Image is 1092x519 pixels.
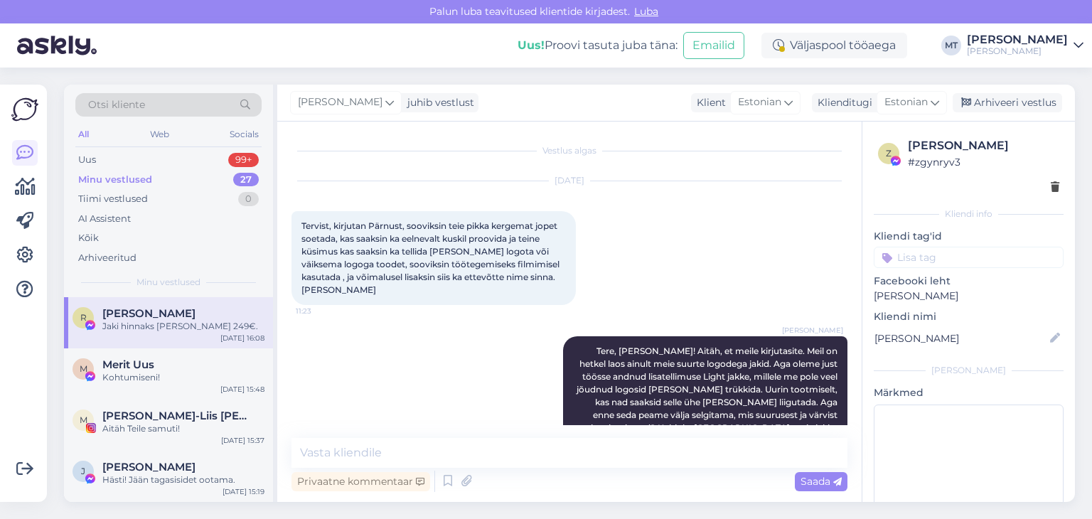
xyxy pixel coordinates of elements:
div: All [75,125,92,144]
div: [PERSON_NAME] [908,137,1059,154]
div: 99+ [228,153,259,167]
span: Ringo Voosalu [102,307,196,320]
div: Arhiveeri vestlus [953,93,1062,112]
div: Vestlus algas [291,144,847,157]
a: [PERSON_NAME][PERSON_NAME] [967,34,1083,57]
span: Estonian [884,95,928,110]
span: M [80,363,87,374]
input: Lisa tag [874,247,1064,268]
span: Otsi kliente [88,97,145,112]
div: [PERSON_NAME] [967,34,1068,46]
div: Tiimi vestlused [78,192,148,206]
div: [DATE] 15:19 [223,486,264,497]
span: Estonian [738,95,781,110]
span: [PERSON_NAME] [782,325,843,336]
span: J [81,466,85,476]
span: Luba [630,5,663,18]
div: juhib vestlust [402,95,474,110]
div: Kliendi info [874,208,1064,220]
div: Arhiveeritud [78,251,136,265]
b: Uus! [518,38,545,52]
div: AI Assistent [78,212,131,226]
span: R [80,312,87,323]
div: Väljaspool tööaega [761,33,907,58]
div: Proovi tasuta juba täna: [518,37,678,54]
div: [DATE] 15:48 [220,384,264,395]
input: Lisa nimi [874,331,1047,346]
span: Saada [801,475,842,488]
div: [PERSON_NAME] [874,364,1064,377]
span: [PERSON_NAME] [298,95,382,110]
div: [DATE] 15:37 [221,435,264,446]
div: Socials [227,125,262,144]
div: Jaki hinnaks [PERSON_NAME] 249€. [102,320,264,333]
div: 27 [233,173,259,187]
div: [DATE] 16:08 [220,333,264,343]
div: Web [147,125,172,144]
div: 0 [238,192,259,206]
span: M [80,414,87,425]
div: Minu vestlused [78,173,152,187]
span: z [886,148,892,159]
p: Kliendi tag'id [874,229,1064,244]
img: Askly Logo [11,96,38,123]
div: [PERSON_NAME] [967,46,1068,57]
div: Privaatne kommentaar [291,472,430,491]
p: Kliendi nimi [874,309,1064,324]
span: 11:23 [296,306,349,316]
span: Mari-Liis Männik [102,410,250,422]
span: Tervist, kirjutan Pärnust, sooviksin teie pikka kergemat jopet soetada, kas saaksin ka eelnevalt ... [301,220,562,295]
p: Märkmed [874,385,1064,400]
span: Minu vestlused [136,276,200,289]
div: Aitäh Teile samuti! [102,422,264,435]
div: MT [941,36,961,55]
div: [DATE] [291,174,847,187]
div: # zgynryv3 [908,154,1059,170]
span: Merit Uus [102,358,154,371]
div: Klient [691,95,726,110]
div: Kohtumiseni! [102,371,264,384]
p: Facebooki leht [874,274,1064,289]
div: Klienditugi [812,95,872,110]
p: [PERSON_NAME] [874,289,1064,304]
button: Emailid [683,32,744,59]
span: Jane Kodar [102,461,196,473]
div: Kõik [78,231,99,245]
div: Hästi! Jään tagasisidet ootama. [102,473,264,486]
div: Uus [78,153,96,167]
